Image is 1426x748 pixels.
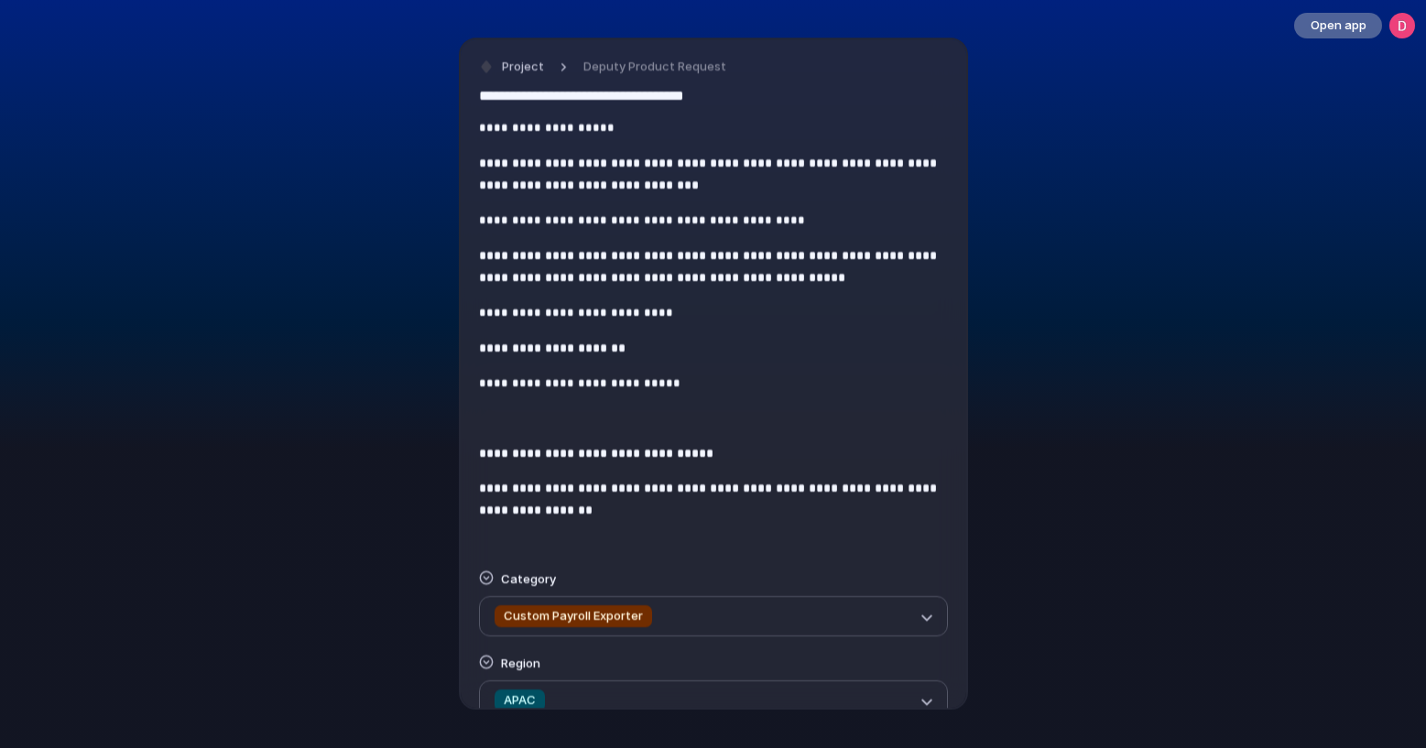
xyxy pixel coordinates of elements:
span: Open app [1311,16,1366,35]
span: Region [501,656,540,670]
span: Deputy Product Request [583,59,726,77]
span: Project [502,59,544,77]
button: Deputy Product Request [572,55,737,81]
span: APAC [504,691,536,710]
button: Project [474,55,550,81]
button: Open app [1294,13,1382,38]
span: Category [501,571,556,586]
span: Custom Payroll Exporter [504,607,643,625]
